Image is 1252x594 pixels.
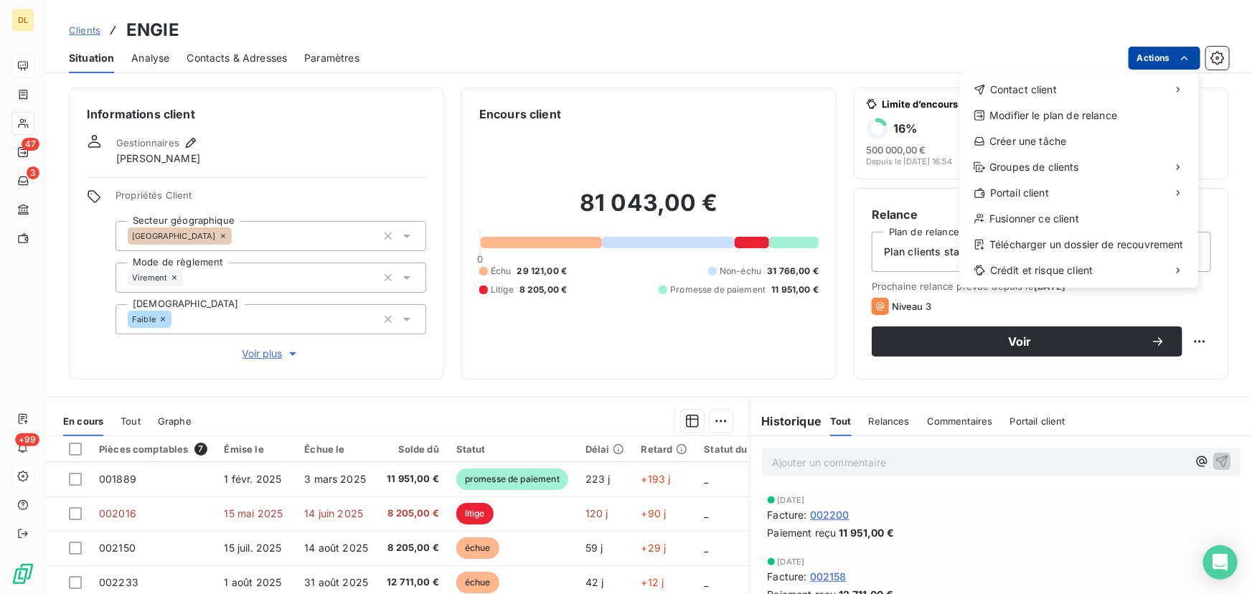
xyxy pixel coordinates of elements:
div: Créer une tâche [965,130,1192,153]
span: Portail client [990,186,1049,200]
span: Groupes de clients [989,160,1079,174]
div: Actions [959,72,1198,288]
div: Fusionner ce client [965,207,1192,230]
span: Crédit et risque client [990,263,1093,278]
div: Télécharger un dossier de recouvrement [965,233,1192,256]
div: Modifier le plan de relance [965,104,1192,127]
span: Contact client [990,82,1057,97]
